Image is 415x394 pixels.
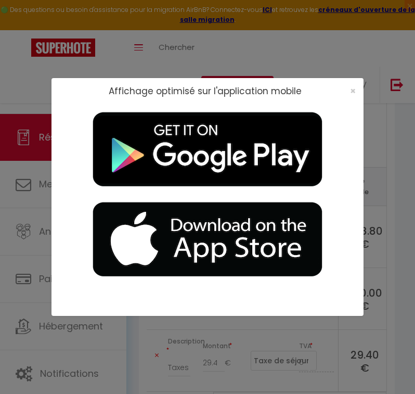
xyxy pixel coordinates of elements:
[350,84,356,97] span: ×
[350,86,356,96] button: Close
[77,195,338,285] img: appStore
[371,347,407,386] iframe: Chat
[109,86,302,96] h2: Affichage optimisé sur l'application mobile
[8,4,40,35] button: Ouvrir le widget de chat LiveChat
[77,105,338,195] img: playMarket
